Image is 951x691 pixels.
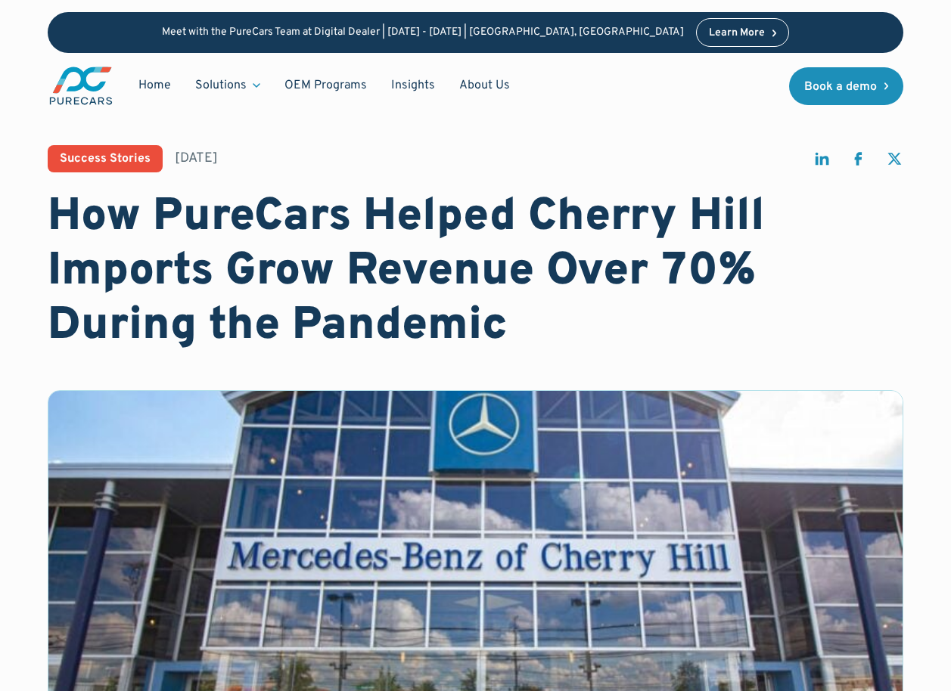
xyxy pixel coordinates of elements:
[272,71,379,100] a: OEM Programs
[804,81,877,93] div: Book a demo
[48,191,903,354] h1: How PureCars Helped Cherry Hill Imports Grow Revenue Over 70% During the Pandemic
[126,71,183,100] a: Home
[789,67,904,105] a: Book a demo
[48,65,114,107] a: main
[379,71,447,100] a: Insights
[195,77,247,94] div: Solutions
[60,153,151,165] div: Success Stories
[183,71,272,100] div: Solutions
[696,18,790,47] a: Learn More
[885,150,903,175] a: share on twitter
[162,26,684,39] p: Meet with the PureCars Team at Digital Dealer | [DATE] - [DATE] | [GEOGRAPHIC_DATA], [GEOGRAPHIC_...
[175,149,218,168] div: [DATE]
[48,65,114,107] img: purecars logo
[849,150,867,175] a: share on facebook
[447,71,522,100] a: About Us
[813,150,831,175] a: share on linkedin
[709,28,765,39] div: Learn More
